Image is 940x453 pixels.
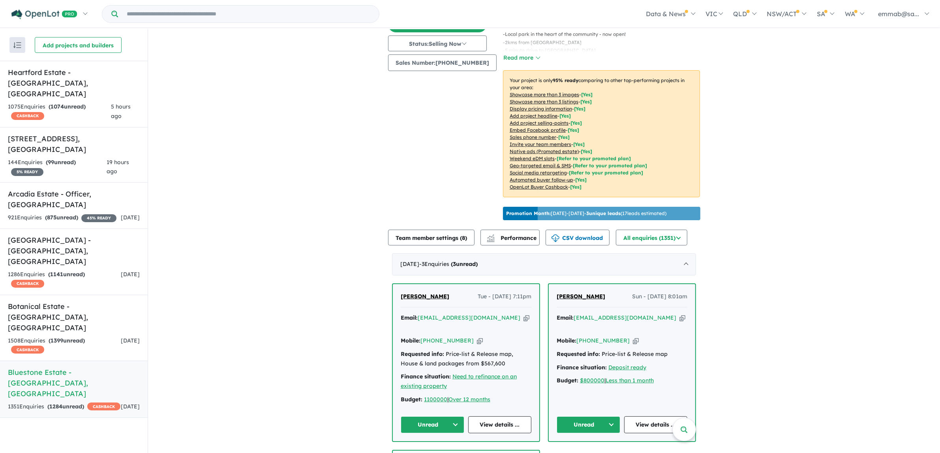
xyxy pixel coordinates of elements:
[557,350,687,359] div: Price-list & Release map
[606,377,654,384] a: Less than 1 month
[8,270,121,289] div: 1286 Enquir ies
[107,159,129,175] span: 19 hours ago
[401,395,531,404] div: |
[8,402,120,412] div: 1351 Enquir ies
[580,99,592,105] span: [ Yes ]
[121,214,140,221] span: [DATE]
[510,113,557,119] u: Add project headline
[451,260,478,268] strong: ( unread)
[586,210,621,216] b: 3 unique leads
[510,106,572,112] u: Display pricing information
[506,210,666,217] p: [DATE] - [DATE] - ( 17 leads estimated)
[8,367,140,399] h5: Bluestone Estate - [GEOGRAPHIC_DATA] , [GEOGRAPHIC_DATA]
[557,293,605,300] span: [PERSON_NAME]
[510,170,567,176] u: Social media retargeting
[419,260,478,268] span: - 3 Enquir ies
[401,337,420,344] strong: Mobile:
[570,184,582,190] span: [Yes]
[448,396,490,403] a: Over 12 months
[480,230,540,245] button: Performance
[503,53,540,62] button: Read more
[50,271,63,278] span: 1141
[8,301,140,333] h5: Botanical Estate - [GEOGRAPHIC_DATA] , [GEOGRAPHIC_DATA]
[47,403,84,410] strong: ( unread)
[557,337,576,344] strong: Mobile:
[121,403,140,410] span: [DATE]
[49,403,62,410] span: 1284
[11,9,77,19] img: Openlot PRO Logo White
[8,213,116,223] div: 921 Enquir ies
[487,237,495,242] img: bar-chart.svg
[424,396,447,403] a: 1100000
[510,99,578,105] u: Showcase more than 3 listings
[557,292,605,301] a: [PERSON_NAME]
[48,271,85,278] strong: ( unread)
[568,127,579,133] span: [ Yes ]
[632,292,687,301] span: Sun - [DATE] 8:01am
[11,346,44,354] span: CASHBACK
[477,337,483,345] button: Copy
[546,230,610,245] button: CSV download
[510,120,569,126] u: Add project selling-points
[576,337,630,344] a: [PHONE_NUMBER]
[401,373,451,380] strong: Finance situation:
[401,416,464,433] button: Unread
[121,337,140,344] span: [DATE]
[8,235,140,267] h5: [GEOGRAPHIC_DATA] - [GEOGRAPHIC_DATA] , [GEOGRAPHIC_DATA]
[388,54,497,71] button: Sales Number:[PHONE_NUMBER]
[679,314,685,322] button: Copy
[81,214,116,222] span: 45 % READY
[47,214,56,221] span: 875
[120,6,377,22] input: Try estate name, suburb, builder or developer
[510,134,556,140] u: Sales phone number
[510,92,579,97] u: Showcase more than 3 images
[401,292,449,301] a: [PERSON_NAME]
[580,377,604,384] u: $800000
[559,113,571,119] span: [ Yes ]
[523,314,529,322] button: Copy
[608,364,646,371] u: Deposit ready
[420,337,474,344] a: [PHONE_NUMBER]
[49,337,85,344] strong: ( unread)
[388,230,475,245] button: Team member settings (8)
[569,170,643,176] span: [Refer to your promoted plan]
[503,70,700,197] p: Your project is only comparing to other top-performing projects in your area: - - - - - - - - - -...
[581,148,592,154] span: [Yes]
[487,234,494,239] img: line-chart.svg
[573,163,647,168] span: [Refer to your promoted plan]
[624,416,688,433] a: View details ...
[11,168,43,176] span: 5 % READY
[510,148,579,154] u: Native ads (Promoted estate)
[557,350,600,358] strong: Requested info:
[506,210,551,216] b: Promotion Month:
[11,112,44,120] span: CASHBACK
[401,373,517,389] a: Need to refinance on an existing property
[8,158,107,177] div: 144 Enquir ies
[478,292,531,301] span: Tue - [DATE] 7:11pm
[633,337,639,345] button: Copy
[503,39,706,47] p: - 2kms from [GEOGRAPHIC_DATA]
[510,177,573,183] u: Automated buyer follow-up
[35,37,122,53] button: Add projects and builders
[557,314,574,321] strong: Email:
[121,271,140,278] span: [DATE]
[488,234,537,241] span: Performance
[51,103,64,110] span: 1074
[557,416,620,433] button: Unread
[616,230,687,245] button: All enquiries (1351)
[510,163,571,168] u: Geo-targeted email & SMS
[574,314,676,321] a: [EMAIL_ADDRESS][DOMAIN_NAME]
[48,159,54,166] span: 99
[510,184,568,190] u: OpenLot Buyer Cashback
[49,103,86,110] strong: ( unread)
[401,314,418,321] strong: Email:
[462,234,465,241] span: 8
[8,102,111,121] div: 1075 Enquir ies
[111,103,131,120] span: 5 hours ago
[401,293,449,300] span: [PERSON_NAME]
[510,141,571,147] u: Invite your team members
[11,280,44,288] span: CASHBACK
